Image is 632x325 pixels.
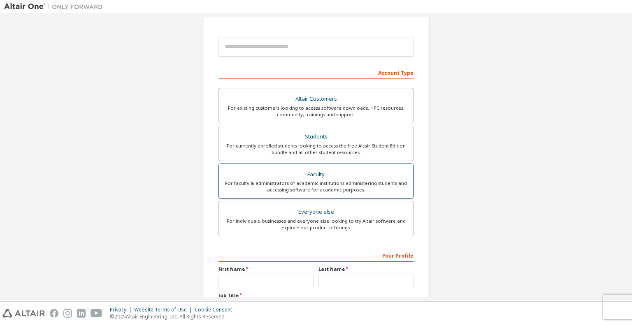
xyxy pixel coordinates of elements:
[218,292,414,299] label: Job Title
[110,313,237,320] p: © 2025 Altair Engineering, Inc. All Rights Reserved.
[77,309,86,318] img: linkedin.svg
[224,206,408,218] div: Everyone else
[318,266,414,272] label: Last Name
[224,105,408,118] div: For existing customers looking to access software downloads, HPC resources, community, trainings ...
[195,307,237,313] div: Cookie Consent
[218,266,314,272] label: First Name
[134,307,195,313] div: Website Terms of Use
[224,218,408,231] div: For individuals, businesses and everyone else looking to try Altair software and explore our prod...
[224,169,408,180] div: Faculty
[2,309,45,318] img: altair_logo.svg
[224,131,408,143] div: Students
[218,66,414,79] div: Account Type
[224,143,408,156] div: For currently enrolled students looking to access the free Altair Student Edition bundle and all ...
[110,307,134,313] div: Privacy
[218,249,414,262] div: Your Profile
[91,309,102,318] img: youtube.svg
[4,2,107,11] img: Altair One
[63,309,72,318] img: instagram.svg
[224,180,408,193] div: For faculty & administrators of academic institutions administering students and accessing softwa...
[224,93,408,105] div: Altair Customers
[50,309,58,318] img: facebook.svg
